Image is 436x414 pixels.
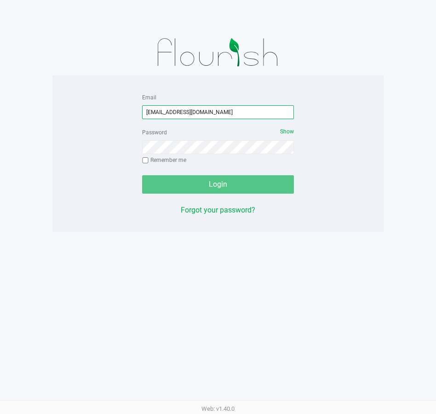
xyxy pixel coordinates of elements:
[181,205,255,216] button: Forgot your password?
[142,128,167,137] label: Password
[142,156,186,164] label: Remember me
[201,405,235,412] span: Web: v1.40.0
[280,128,294,135] span: Show
[142,157,149,164] input: Remember me
[142,93,156,102] label: Email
